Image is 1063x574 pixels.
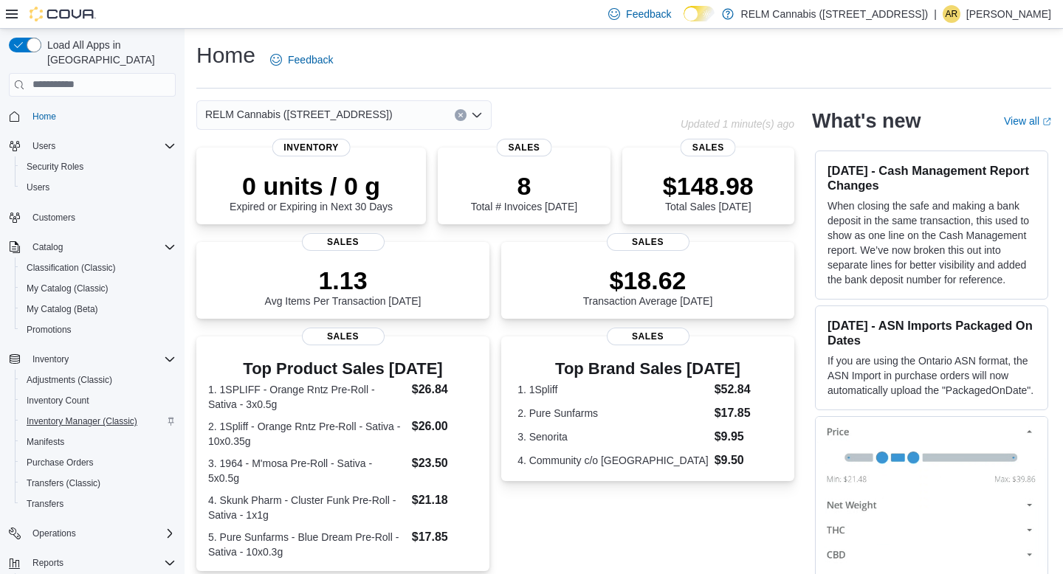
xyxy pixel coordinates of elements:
[21,433,176,451] span: Manifests
[966,5,1051,23] p: [PERSON_NAME]
[15,452,182,473] button: Purchase Orders
[208,456,406,485] dt: 3. 1964 - M'mosa Pre-Roll - Sativa - 5x0.5g
[21,280,176,297] span: My Catalog (Classic)
[828,163,1036,193] h3: [DATE] - Cash Management Report Changes
[15,299,182,319] button: My Catalog (Beta)
[21,158,176,176] span: Security Roles
[455,109,467,121] button: Clear input
[27,107,176,125] span: Home
[265,266,422,295] p: 1.13
[15,257,182,278] button: Classification (Classic)
[265,266,422,307] div: Avg Items Per Transaction [DATE]
[21,495,176,513] span: Transfers
[412,381,478,398] dd: $26.84
[607,328,689,345] span: Sales
[208,530,406,559] dt: 5. Pure Sunfarms - Blue Dream Pre-Roll - Sativa - 10x0.3g
[412,491,478,509] dd: $21.18
[27,498,63,510] span: Transfers
[27,283,109,294] span: My Catalog (Classic)
[517,406,709,421] dt: 2. Pure Sunfarms
[21,300,104,318] a: My Catalog (Beta)
[3,553,182,573] button: Reports
[21,474,176,492] span: Transfers (Classic)
[828,318,1036,347] h3: [DATE] - ASN Imports Packaged On Dates
[208,382,406,412] dt: 1. 1SPLIFF - Orange Rntz Pre-Roll - Sativa - 3x0.5g
[21,454,100,471] a: Purchase Orders
[715,428,778,446] dd: $9.95
[517,453,709,468] dt: 4. Community c/o [GEOGRAPHIC_DATA]
[205,106,393,123] span: RELM Cannabis ([STREET_ADDRESS])
[27,395,89,407] span: Inventory Count
[32,557,63,569] span: Reports
[715,404,778,422] dd: $17.85
[15,177,182,198] button: Users
[41,38,176,67] span: Load All Apps in [GEOGRAPHIC_DATA]
[27,137,61,155] button: Users
[32,528,76,539] span: Operations
[21,280,114,297] a: My Catalog (Classic)
[27,436,64,448] span: Manifests
[27,238,176,256] span: Catalog
[27,208,176,227] span: Customers
[27,554,176,572] span: Reports
[27,350,75,368] button: Inventory
[934,5,937,23] p: |
[27,262,116,274] span: Classification (Classic)
[828,198,1036,287] p: When closing the safe and making a bank deposit in the same transaction, this used to show as one...
[27,137,176,155] span: Users
[27,525,82,542] button: Operations
[943,5,960,23] div: Alysha Robinson
[15,494,182,514] button: Transfers
[471,171,577,212] div: Total # Invoices [DATE]
[230,171,393,201] p: 0 units / 0 g
[663,171,754,201] p: $148.98
[27,324,72,336] span: Promotions
[21,412,176,430] span: Inventory Manager (Classic)
[15,156,182,177] button: Security Roles
[32,353,69,365] span: Inventory
[27,161,83,173] span: Security Roles
[21,392,176,409] span: Inventory Count
[663,171,754,212] div: Total Sales [DATE]
[21,158,89,176] a: Security Roles
[27,554,69,572] button: Reports
[517,382,709,397] dt: 1. 1Spliff
[21,392,95,409] a: Inventory Count
[21,300,176,318] span: My Catalog (Beta)
[3,349,182,370] button: Inventory
[715,452,778,469] dd: $9.50
[21,259,176,277] span: Classification (Classic)
[27,525,176,542] span: Operations
[30,7,96,21] img: Cova
[15,319,182,340] button: Promotions
[741,5,929,23] p: RELM Cannabis ([STREET_ADDRESS])
[208,360,478,378] h3: Top Product Sales [DATE]
[3,136,182,156] button: Users
[21,454,176,471] span: Purchase Orders
[684,6,715,21] input: Dark Mode
[32,212,75,224] span: Customers
[21,495,69,513] a: Transfers
[3,106,182,127] button: Home
[626,7,671,21] span: Feedback
[471,171,577,201] p: 8
[828,353,1036,398] p: If you are using the Ontario ASN format, the ASN Import in purchase orders will now automatically...
[27,209,81,227] a: Customers
[21,321,78,339] a: Promotions
[21,433,70,451] a: Manifests
[21,474,106,492] a: Transfers (Classic)
[302,233,385,251] span: Sales
[15,370,182,390] button: Adjustments (Classic)
[496,139,551,156] span: Sales
[32,140,55,152] span: Users
[3,237,182,257] button: Catalog
[715,381,778,398] dd: $52.84
[1042,117,1051,126] svg: External link
[3,207,182,228] button: Customers
[27,238,69,256] button: Catalog
[607,233,689,251] span: Sales
[208,493,406,522] dt: 4. Skunk Pharm - Cluster Funk Pre-Roll - Sativa - 1x1g
[3,523,182,544] button: Operations
[681,139,736,156] span: Sales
